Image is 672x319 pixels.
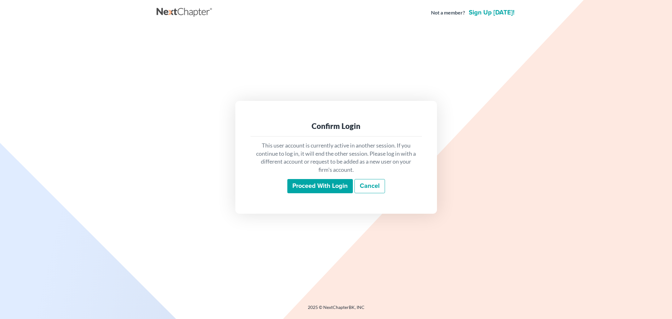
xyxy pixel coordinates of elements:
input: Proceed with login [287,179,353,194]
div: Confirm Login [256,121,417,131]
p: This user account is currently active in another session. If you continue to log in, it will end ... [256,142,417,174]
div: 2025 © NextChapterBK, INC [157,304,516,316]
a: Cancel [354,179,385,194]
strong: Not a member? [431,9,465,16]
a: Sign up [DATE]! [468,9,516,16]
